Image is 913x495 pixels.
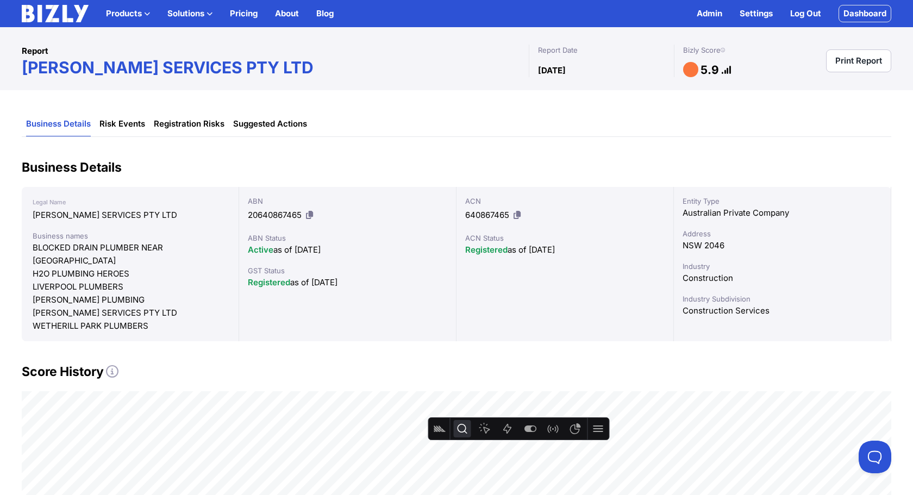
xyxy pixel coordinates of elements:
a: About [275,7,299,20]
a: Suggested Actions [233,112,307,136]
h1: [PERSON_NAME] SERVICES PTY LTD [22,58,529,77]
iframe: Toggle Customer Support [859,441,891,473]
div: Legal Name [33,196,228,209]
div: Bizly Score [683,45,731,55]
div: WETHERILL PARK PLUMBERS [33,319,228,333]
h2: Business Details [22,159,891,176]
span: 640867465 [465,210,509,220]
span: Registered [248,277,290,287]
h1: 5.9 [701,62,719,77]
div: Report [22,45,529,58]
a: Log Out [790,7,821,20]
div: [DATE] [538,64,665,77]
a: Dashboard [839,5,891,22]
div: as of [DATE] [248,276,447,289]
span: 20640867465 [248,210,302,220]
a: Pricing [230,7,258,20]
a: Registration Risks [154,112,224,136]
span: Active [248,245,273,255]
div: as of [DATE] [465,243,665,256]
a: Admin [697,7,722,20]
div: Report Date [538,45,665,55]
div: Address [683,228,882,239]
button: Solutions [167,7,212,20]
div: Business names [33,230,228,241]
button: Products [106,7,150,20]
div: Industry [683,261,882,272]
span: Registered [465,245,508,255]
div: Entity Type [683,196,882,206]
div: [PERSON_NAME] SERVICES PTY LTD [33,209,228,222]
div: [PERSON_NAME] PLUMBING [33,293,228,306]
div: Construction [683,272,882,285]
div: NSW 2046 [683,239,882,252]
a: Settings [740,7,773,20]
div: ABN [248,196,447,206]
div: ABN Status [248,233,447,243]
div: ACN [465,196,665,206]
div: ACN Status [465,233,665,243]
div: as of [DATE] [248,243,447,256]
div: H2O PLUMBING HEROES [33,267,228,280]
a: Print Report [826,49,891,72]
h2: Score History [22,363,891,380]
a: Business Details [26,112,91,136]
a: Risk Events [99,112,145,136]
div: BLOCKED DRAIN PLUMBER NEAR [GEOGRAPHIC_DATA] [33,241,228,267]
div: Industry Subdivision [683,293,882,304]
div: LIVERPOOL PLUMBERS [33,280,228,293]
div: Australian Private Company [683,206,882,220]
div: Construction Services [683,304,882,317]
div: GST Status [248,265,447,276]
a: Blog [316,7,334,20]
div: [PERSON_NAME] SERVICES PTY LTD [33,306,228,319]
